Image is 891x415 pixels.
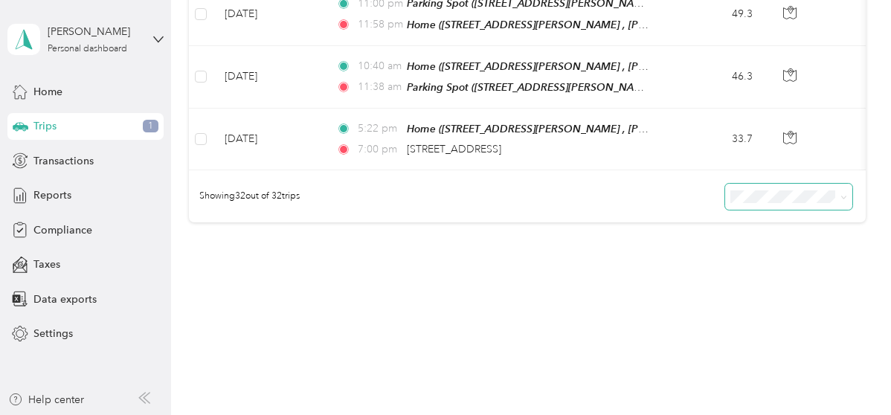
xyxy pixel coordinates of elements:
[8,392,84,408] button: Help center
[358,120,400,137] span: 5:22 pm
[407,19,826,31] span: Home ([STREET_ADDRESS][PERSON_NAME] , [PERSON_NAME], [GEOGRAPHIC_DATA])
[407,60,826,73] span: Home ([STREET_ADDRESS][PERSON_NAME] , [PERSON_NAME], [GEOGRAPHIC_DATA])
[33,187,71,203] span: Reports
[358,141,400,158] span: 7:00 pm
[213,109,324,170] td: [DATE]
[33,257,60,272] span: Taxes
[358,16,400,33] span: 11:58 pm
[33,84,62,100] span: Home
[666,46,765,109] td: 46.3
[407,143,501,155] span: [STREET_ADDRESS]
[358,79,400,95] span: 11:38 am
[666,109,765,170] td: 33.7
[808,332,891,415] iframe: Everlance-gr Chat Button Frame
[33,118,57,134] span: Trips
[407,123,826,135] span: Home ([STREET_ADDRESS][PERSON_NAME] , [PERSON_NAME], [GEOGRAPHIC_DATA])
[33,292,97,307] span: Data exports
[143,120,158,133] span: 1
[48,24,141,39] div: [PERSON_NAME]
[33,153,94,169] span: Transactions
[33,326,73,341] span: Settings
[189,190,300,203] span: Showing 32 out of 32 trips
[48,45,127,54] div: Personal dashboard
[213,46,324,109] td: [DATE]
[407,81,878,94] span: Parking Spot ([STREET_ADDRESS][PERSON_NAME] , [GEOGRAPHIC_DATA], [GEOGRAPHIC_DATA])
[33,222,92,238] span: Compliance
[358,58,400,74] span: 10:40 am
